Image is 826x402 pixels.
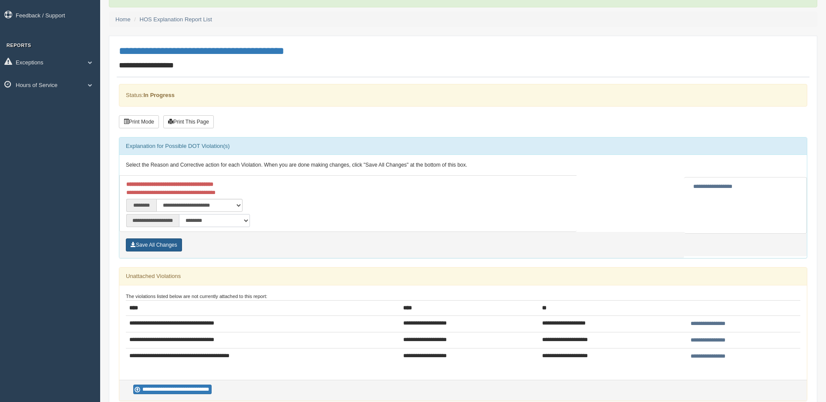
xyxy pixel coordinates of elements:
[119,137,807,155] div: Explanation for Possible DOT Violation(s)
[119,115,159,128] button: Print Mode
[163,115,214,128] button: Print This Page
[119,268,807,285] div: Unattached Violations
[126,238,182,251] button: Save
[143,92,175,98] strong: In Progress
[119,84,807,106] div: Status:
[119,155,807,176] div: Select the Reason and Corrective action for each Violation. When you are done making changes, cli...
[126,294,267,299] small: The violations listed below are not currently attached to this report:
[115,16,131,23] a: Home
[140,16,212,23] a: HOS Explanation Report List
